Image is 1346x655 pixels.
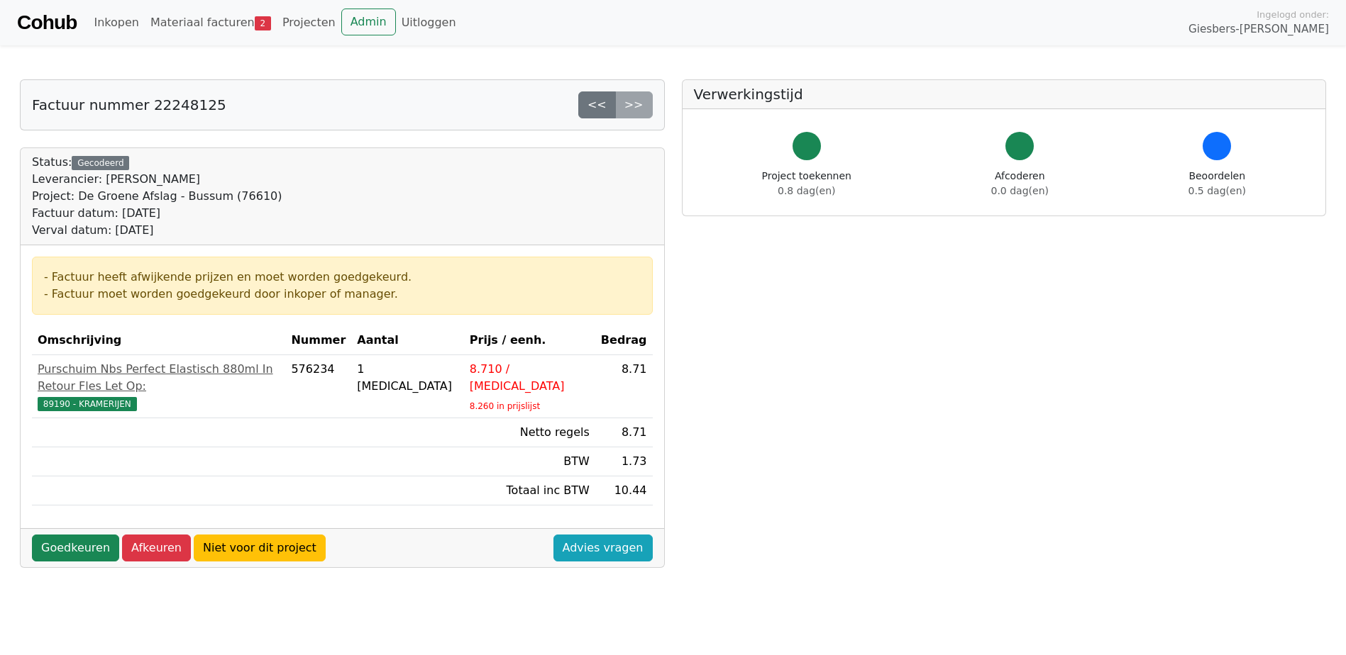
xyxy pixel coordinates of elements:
[991,185,1049,196] span: 0.0 dag(en)
[396,9,462,37] a: Uitloggen
[44,269,641,286] div: - Factuur heeft afwijkende prijzen en moet worden goedgekeurd.
[32,534,119,561] a: Goedkeuren
[578,91,616,118] a: <<
[285,355,351,418] td: 576234
[38,397,137,411] span: 89190 - KRAMERIJEN
[32,154,282,239] div: Status:
[1188,185,1246,196] span: 0.5 dag(en)
[464,447,595,476] td: BTW
[464,476,595,505] td: Totaal inc BTW
[595,418,653,447] td: 8.71
[32,205,282,222] div: Factuur datum: [DATE]
[285,326,351,355] th: Nummer
[255,16,271,30] span: 2
[357,361,458,395] div: 1 [MEDICAL_DATA]
[32,96,226,113] h5: Factuur nummer 22248125
[595,476,653,505] td: 10.44
[595,447,653,476] td: 1.73
[72,156,129,170] div: Gecodeerd
[38,361,280,395] div: Purschuim Nbs Perfect Elastisch 880ml In Retour Fles Let Op:
[762,169,851,198] div: Project toekennen
[351,326,463,355] th: Aantal
[145,9,277,37] a: Materiaal facturen2
[32,188,282,205] div: Project: De Groene Afslag - Bussum (76610)
[32,326,285,355] th: Omschrijving
[32,222,282,239] div: Verval datum: [DATE]
[470,361,590,395] div: 8.710 / [MEDICAL_DATA]
[32,171,282,188] div: Leverancier: [PERSON_NAME]
[88,9,144,37] a: Inkopen
[778,185,835,196] span: 0.8 dag(en)
[1188,21,1329,38] span: Giesbers-[PERSON_NAME]
[553,534,653,561] a: Advies vragen
[1257,8,1329,21] span: Ingelogd onder:
[595,355,653,418] td: 8.71
[38,361,280,412] a: Purschuim Nbs Perfect Elastisch 880ml In Retour Fles Let Op:89190 - KRAMERIJEN
[595,326,653,355] th: Bedrag
[194,534,326,561] a: Niet voor dit project
[44,286,641,303] div: - Factuur moet worden goedgekeurd door inkoper of manager.
[694,86,1315,103] h5: Verwerkingstijd
[991,169,1049,198] div: Afcoderen
[277,9,341,37] a: Projecten
[341,9,396,35] a: Admin
[122,534,191,561] a: Afkeuren
[17,6,77,40] a: Cohub
[464,326,595,355] th: Prijs / eenh.
[470,401,540,411] sub: 8.260 in prijslijst
[464,418,595,447] td: Netto regels
[1188,169,1246,198] div: Beoordelen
